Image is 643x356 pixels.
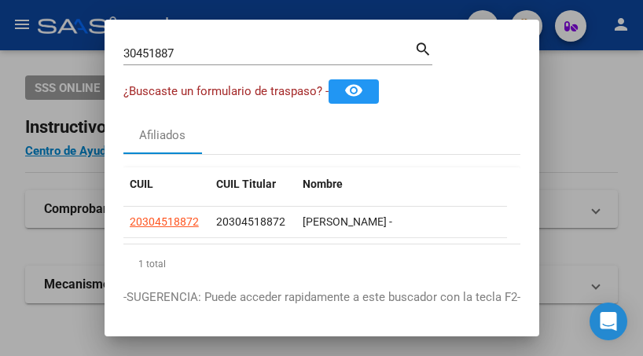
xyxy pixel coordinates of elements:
[130,178,153,190] span: CUIL
[123,167,210,201] datatable-header-cell: CUIL
[123,84,329,98] span: ¿Buscaste un formulario de traspaso? -
[344,81,363,100] mat-icon: remove_red_eye
[123,288,520,306] p: -SUGERENCIA: Puede acceder rapidamente a este buscador con la tecla F2-
[139,127,186,145] div: Afiliados
[130,215,199,228] span: 20304518872
[590,303,627,340] div: Open Intercom Messenger
[216,178,276,190] span: CUIL Titular
[210,167,296,201] datatable-header-cell: CUIL Titular
[303,178,343,190] span: Nombre
[296,167,611,201] datatable-header-cell: Nombre
[303,213,604,231] div: [PERSON_NAME] -
[216,215,285,228] span: 20304518872
[414,39,432,57] mat-icon: search
[123,244,520,284] div: 1 total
